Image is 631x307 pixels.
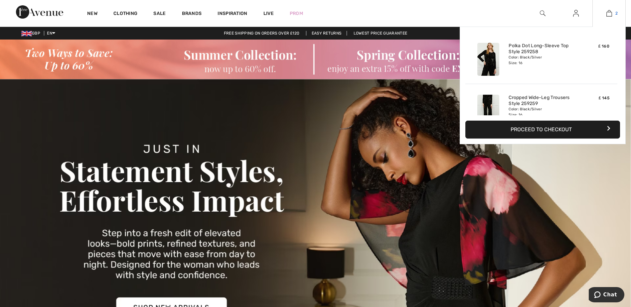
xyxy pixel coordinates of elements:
[477,95,499,128] img: Cropped Wide-Leg Trousers Style 259259
[477,43,499,76] img: Polka Dot Long-Sleeve Top Style 259258
[509,107,574,117] div: Color: Black/Silver Size: 16
[348,31,413,36] a: Lowest Price Guarantee
[589,287,624,304] iframe: Opens a widget where you can chat to one of our agents
[182,11,202,18] a: Brands
[219,31,305,36] a: Free shipping on orders over ₤120
[153,11,166,18] a: Sale
[21,31,43,36] span: GBP
[540,9,546,17] img: search the website
[509,95,574,107] a: Cropped Wide-Leg Trousers Style 259259
[306,31,347,36] a: Easy Returns
[615,10,618,16] span: 2
[598,44,609,49] span: ₤ 160
[465,121,620,139] button: Proceed to Checkout
[568,9,584,18] a: Sign In
[113,11,137,18] a: Clothing
[509,43,574,55] a: Polka Dot Long-Sleeve Top Style 259258
[509,55,574,65] div: Color: Black/Silver Size: 16
[16,5,63,19] img: 1ère Avenue
[47,31,55,36] span: EN
[263,10,274,17] a: Live
[87,11,97,18] a: New
[218,11,247,18] span: Inspiration
[593,9,625,17] a: 2
[606,9,612,17] img: My Bag
[21,31,32,36] img: UK Pound
[290,10,303,17] a: Prom
[599,96,609,100] span: ₤ 145
[573,9,579,17] img: My Info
